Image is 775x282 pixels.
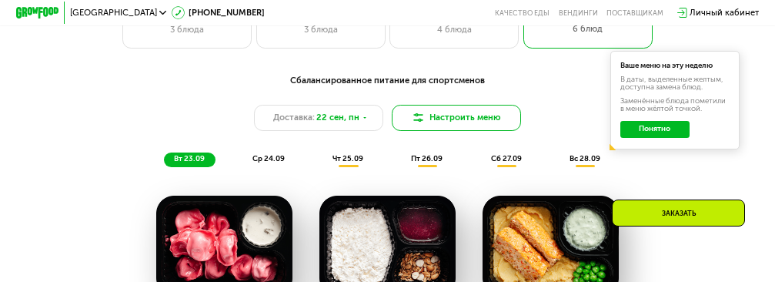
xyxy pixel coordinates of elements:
div: В даты, выделенные желтым, доступна замена блюд. [620,76,730,92]
div: Сбалансированное питание для спортсменов [69,74,707,87]
div: Заказать [612,200,745,227]
span: вс 28.09 [570,154,600,163]
span: вт 23.09 [174,154,205,163]
div: Личный кабинет [690,6,759,19]
span: чт 25.09 [332,154,363,163]
div: 3 блюда [268,23,374,36]
span: ср 24.09 [252,154,285,163]
span: сб 27.09 [491,154,522,163]
div: Заменённые блюда пометили в меню жёлтой точкой. [620,98,730,113]
span: пт 26.09 [411,154,443,163]
div: 4 блюда [401,23,507,36]
a: Вендинги [559,8,598,17]
div: поставщикам [606,8,663,17]
a: [PHONE_NUMBER] [172,6,265,19]
div: 6 блюд [534,22,641,35]
a: Качество еды [495,8,550,17]
button: Понятно [620,121,690,138]
span: Доставка: [273,111,315,124]
span: [GEOGRAPHIC_DATA] [70,8,157,17]
span: 22 сен, пн [316,111,359,124]
div: 3 блюда [134,23,240,36]
div: Ваше меню на эту неделю [620,62,730,70]
button: Настроить меню [392,105,521,131]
